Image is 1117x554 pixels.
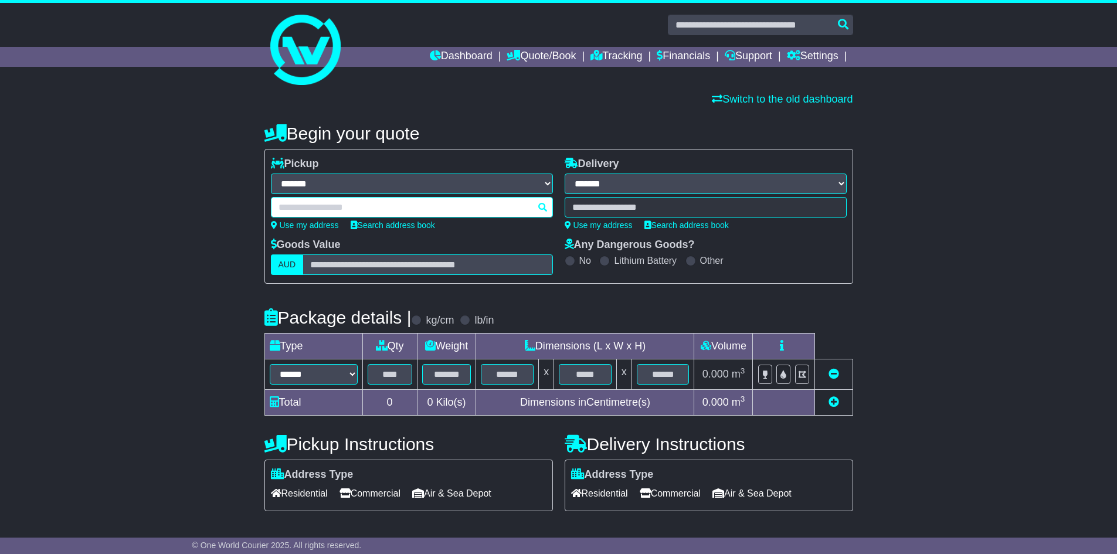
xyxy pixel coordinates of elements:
sup: 3 [741,366,745,375]
td: Kilo(s) [417,390,476,416]
typeahead: Please provide city [271,197,553,217]
a: Tracking [590,47,642,67]
a: Use my address [565,220,633,230]
label: Delivery [565,158,619,171]
sup: 3 [741,395,745,403]
label: Other [700,255,724,266]
a: Remove this item [829,368,839,380]
td: Type [264,334,362,359]
td: 0 [362,390,417,416]
td: Total [264,390,362,416]
span: Air & Sea Depot [412,484,491,502]
span: Commercial [640,484,701,502]
label: Lithium Battery [614,255,677,266]
td: Weight [417,334,476,359]
label: Address Type [571,468,654,481]
span: 0.000 [702,368,729,380]
label: No [579,255,591,266]
td: Dimensions (L x W x H) [476,334,694,359]
span: Air & Sea Depot [712,484,792,502]
td: x [539,359,554,390]
label: Pickup [271,158,319,171]
a: Support [725,47,772,67]
span: 0 [427,396,433,408]
span: m [732,368,745,380]
span: Commercial [339,484,400,502]
h4: Begin your quote [264,124,853,143]
a: Financials [657,47,710,67]
a: Use my address [271,220,339,230]
h4: Delivery Instructions [565,434,853,454]
a: Add new item [829,396,839,408]
h4: Package details | [264,308,412,327]
span: m [732,396,745,408]
label: Any Dangerous Goods? [565,239,695,251]
td: Qty [362,334,417,359]
span: 0.000 [702,396,729,408]
td: x [616,359,632,390]
a: Dashboard [430,47,493,67]
a: Search address book [644,220,729,230]
label: Address Type [271,468,354,481]
a: Quote/Book [507,47,576,67]
span: Residential [271,484,328,502]
span: © One World Courier 2025. All rights reserved. [192,541,362,550]
label: AUD [271,254,304,275]
label: lb/in [474,314,494,327]
td: Volume [694,334,753,359]
span: Residential [571,484,628,502]
td: Dimensions in Centimetre(s) [476,390,694,416]
label: Goods Value [271,239,341,251]
h4: Pickup Instructions [264,434,553,454]
a: Switch to the old dashboard [712,93,853,105]
label: kg/cm [426,314,454,327]
a: Search address book [351,220,435,230]
a: Settings [787,47,838,67]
